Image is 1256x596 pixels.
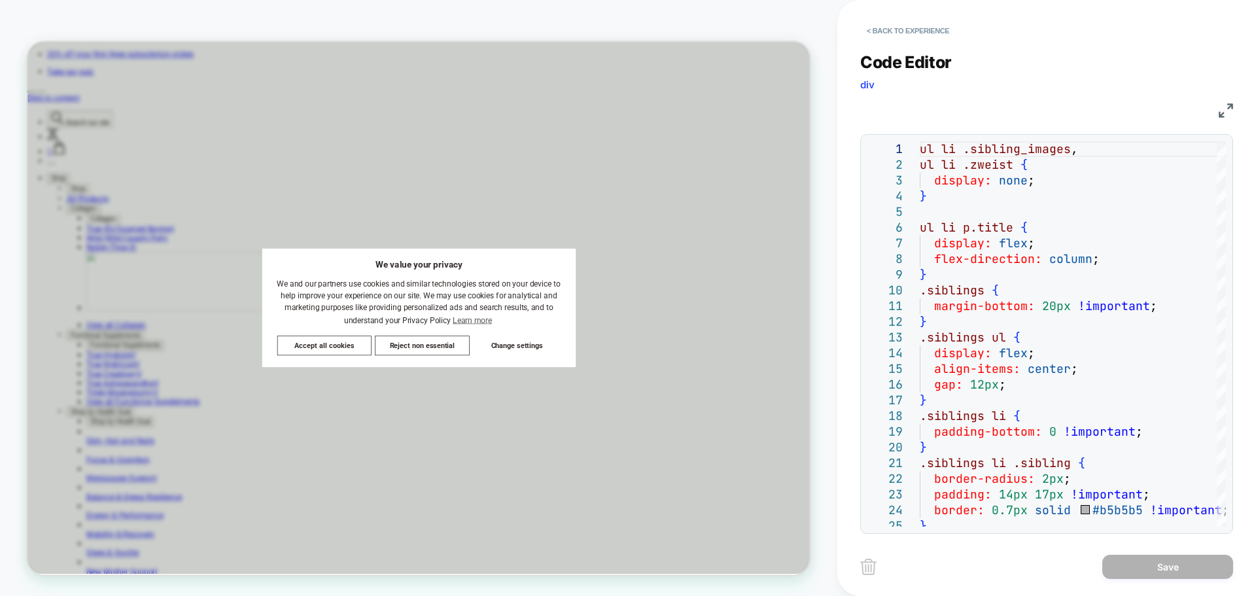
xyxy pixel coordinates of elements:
img: delete [860,559,877,575]
span: } [920,393,927,408]
img: fullscreen [1219,103,1233,118]
span: display: [934,236,992,251]
span: ul [920,157,934,172]
span: .siblings [920,455,985,470]
button: < Back to experience [860,20,956,41]
span: li [992,455,1006,470]
button: Change settings [589,392,716,419]
span: ul [920,220,934,235]
span: li [941,220,956,235]
span: solid [1035,502,1071,517]
span: { [1020,157,1028,172]
span: , [1071,141,1078,156]
span: { [1020,220,1028,235]
span: 2px [1042,471,1064,486]
a: Learn more [565,362,621,381]
span: { [1013,408,1020,423]
span: !important [1078,298,1150,313]
div: 15 [867,361,903,377]
span: 20px [1042,298,1071,313]
span: padding: [934,487,992,502]
span: ; [1150,298,1157,313]
span: .sibling [1013,455,1071,470]
div: 6 [867,220,903,236]
span: 0.7px [992,502,1028,517]
button: Accept all cookies [333,392,459,419]
span: } [920,440,927,455]
span: flex [999,236,1028,251]
span: .zweist [963,157,1013,172]
span: } [920,314,927,329]
div: 2 [867,157,903,173]
div: 21 [867,455,903,471]
div: 24 [867,502,903,518]
span: none [999,173,1028,188]
span: } [920,188,927,203]
span: column [1049,251,1092,266]
button: Save [1102,555,1233,579]
div: 10 [867,283,903,298]
span: { [1013,330,1020,345]
div: 23 [867,487,903,502]
span: display: [934,345,992,360]
div: 20 [867,440,903,455]
span: 17px [1035,487,1064,502]
div: 25 [867,518,903,534]
span: !important [1071,487,1143,502]
span: ; [1028,236,1035,251]
span: 12px [970,377,999,392]
span: ul [920,141,934,156]
span: div [860,79,875,91]
span: ; [999,377,1006,392]
button: Reject non essential [463,392,589,419]
span: flex-direction: [934,251,1042,266]
span: } [920,518,927,533]
span: align-items: [934,361,1020,376]
span: ; [1028,345,1035,360]
div: 12 [867,314,903,330]
span: 0 [1049,424,1056,439]
span: border: [934,502,985,517]
div: 9 [867,267,903,283]
div: 17 [867,393,903,408]
div: 19 [867,424,903,440]
span: ; [1136,424,1143,439]
div: 7 [867,236,903,251]
span: flex [999,345,1028,360]
span: #b5b5b5 [1092,502,1143,517]
span: ul [992,330,1006,345]
span: { [1078,455,1085,470]
span: We and our partners use cookies and similar technologies stored on your device to help improve yo... [328,315,716,381]
div: 3 [867,173,903,188]
span: ; [1143,487,1150,502]
div: 14 [867,345,903,361]
span: Code Editor [860,52,952,72]
div: 8 [867,251,903,267]
div: 11 [867,298,903,314]
div: 1 [867,141,903,157]
div: 13 [867,330,903,345]
span: display: [934,173,992,188]
div: 18 [867,408,903,424]
span: } [920,267,927,282]
div: 22 [867,471,903,487]
span: ; [1028,173,1035,188]
span: margin-bottom: [934,298,1035,313]
div: 4 [867,188,903,204]
span: ; [1092,251,1100,266]
span: p.title [963,220,1013,235]
span: padding-bottom: [934,424,1042,439]
span: ; [1071,361,1078,376]
span: li [941,141,956,156]
span: center [1028,361,1071,376]
span: !important [1150,502,1222,517]
span: li [992,408,1006,423]
span: .sibling_images [963,141,1071,156]
div: 5 [867,204,903,220]
span: .siblings [920,283,985,298]
span: li [941,157,956,172]
span: !important [1064,424,1136,439]
span: 14px [999,487,1028,502]
span: border-radius: [934,471,1035,486]
span: .siblings [920,330,985,345]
